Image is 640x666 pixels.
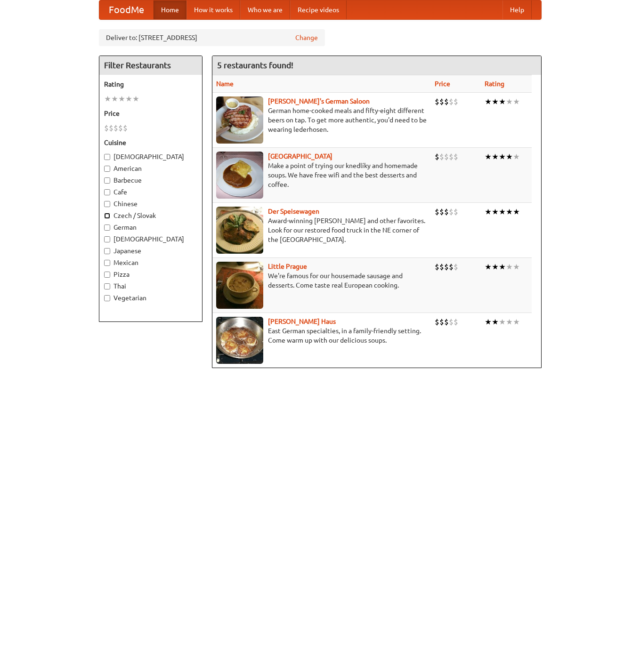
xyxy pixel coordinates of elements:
[216,80,234,88] a: Name
[268,318,336,325] a: [PERSON_NAME] Haus
[99,29,325,46] div: Deliver to: [STREET_ADDRESS]
[104,177,110,184] input: Barbecue
[118,123,123,133] li: $
[444,96,449,107] li: $
[104,293,197,303] label: Vegetarian
[104,234,197,244] label: [DEMOGRAPHIC_DATA]
[485,96,492,107] li: ★
[111,94,118,104] li: ★
[118,94,125,104] li: ★
[104,199,197,209] label: Chinese
[435,317,439,327] li: $
[109,123,113,133] li: $
[290,0,347,19] a: Recipe videos
[186,0,240,19] a: How it works
[104,201,110,207] input: Chinese
[513,317,520,327] li: ★
[506,96,513,107] li: ★
[513,152,520,162] li: ★
[485,152,492,162] li: ★
[113,123,118,133] li: $
[104,225,110,231] input: German
[506,207,513,217] li: ★
[499,262,506,272] li: ★
[216,96,263,144] img: esthers.jpg
[435,207,439,217] li: $
[444,207,449,217] li: $
[449,262,454,272] li: $
[104,246,197,256] label: Japanese
[449,152,454,162] li: $
[444,262,449,272] li: $
[506,152,513,162] li: ★
[104,270,197,279] label: Pizza
[104,211,197,220] label: Czech / Slovak
[104,283,110,289] input: Thai
[216,152,263,199] img: czechpoint.jpg
[454,152,458,162] li: $
[216,207,263,254] img: speisewagen.jpg
[104,189,110,195] input: Cafe
[449,207,454,217] li: $
[104,109,197,118] h5: Price
[216,271,427,290] p: We're famous for our housemade sausage and desserts. Come taste real European cooking.
[439,207,444,217] li: $
[99,0,154,19] a: FoodMe
[485,80,504,88] a: Rating
[125,94,132,104] li: ★
[123,123,128,133] li: $
[216,106,427,134] p: German home-cooked meals and fifty-eight different beers on tap. To get more authentic, you'd nee...
[444,152,449,162] li: $
[439,317,444,327] li: $
[435,262,439,272] li: $
[449,96,454,107] li: $
[268,152,332,160] a: [GEOGRAPHIC_DATA]
[513,96,520,107] li: ★
[216,317,263,364] img: kohlhaus.jpg
[104,123,109,133] li: $
[268,97,370,105] a: [PERSON_NAME]'s German Saloon
[216,161,427,189] p: Make a point of trying our knedlíky and homemade soups. We have free wifi and the best desserts a...
[435,152,439,162] li: $
[104,80,197,89] h5: Rating
[104,176,197,185] label: Barbecue
[506,317,513,327] li: ★
[439,262,444,272] li: $
[216,216,427,244] p: Award-winning [PERSON_NAME] and other favorites. Look for our restored food truck in the NE corne...
[104,236,110,242] input: [DEMOGRAPHIC_DATA]
[492,207,499,217] li: ★
[499,317,506,327] li: ★
[485,262,492,272] li: ★
[499,96,506,107] li: ★
[435,96,439,107] li: $
[216,262,263,309] img: littleprague.jpg
[485,207,492,217] li: ★
[104,295,110,301] input: Vegetarian
[104,94,111,104] li: ★
[104,248,110,254] input: Japanese
[439,152,444,162] li: $
[104,223,197,232] label: German
[492,317,499,327] li: ★
[499,207,506,217] li: ★
[268,208,319,215] a: Der Speisewagen
[499,152,506,162] li: ★
[492,96,499,107] li: ★
[502,0,532,19] a: Help
[154,0,186,19] a: Home
[104,258,197,267] label: Mexican
[104,166,110,172] input: American
[454,317,458,327] li: $
[104,152,197,161] label: [DEMOGRAPHIC_DATA]
[439,96,444,107] li: $
[268,263,307,270] a: Little Prague
[104,164,197,173] label: American
[492,152,499,162] li: ★
[104,272,110,278] input: Pizza
[104,260,110,266] input: Mexican
[454,207,458,217] li: $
